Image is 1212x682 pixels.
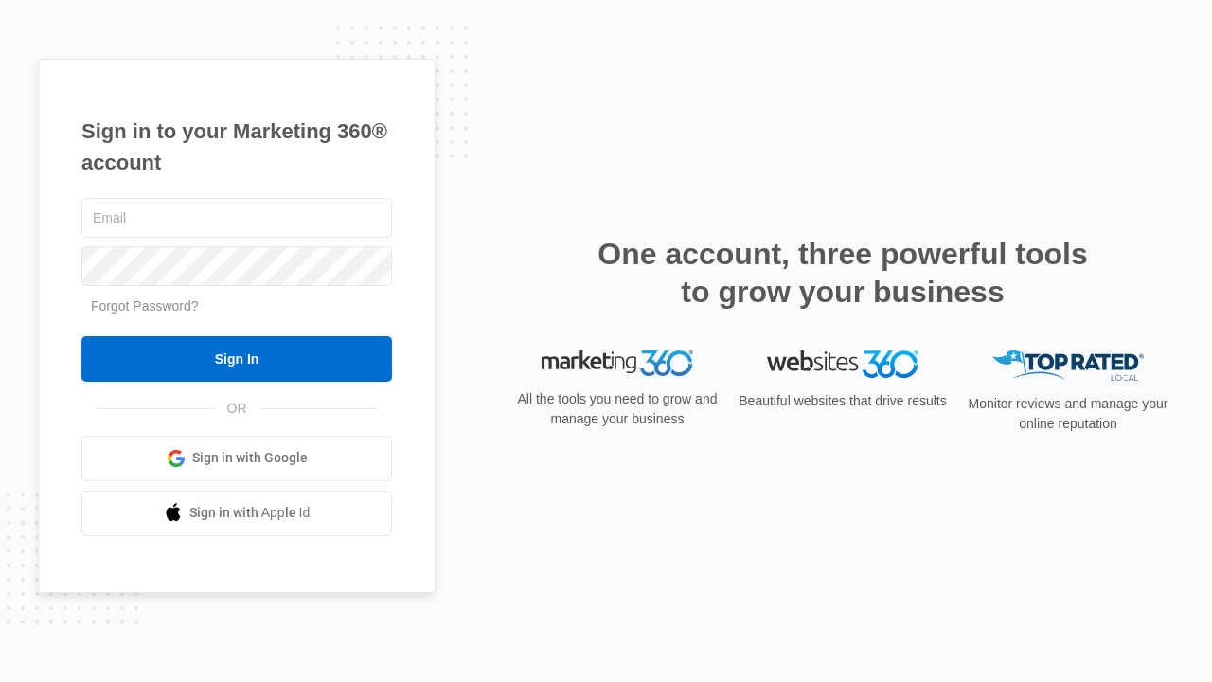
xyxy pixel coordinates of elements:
[192,448,308,468] span: Sign in with Google
[81,116,392,178] h1: Sign in to your Marketing 360® account
[81,436,392,481] a: Sign in with Google
[737,391,949,411] p: Beautiful websites that drive results
[189,503,311,523] span: Sign in with Apple Id
[992,350,1144,382] img: Top Rated Local
[962,394,1174,434] p: Monitor reviews and manage your online reputation
[592,235,1094,311] h2: One account, three powerful tools to grow your business
[214,399,260,419] span: OR
[81,491,392,536] a: Sign in with Apple Id
[767,350,918,378] img: Websites 360
[81,336,392,382] input: Sign In
[542,350,693,377] img: Marketing 360
[81,198,392,238] input: Email
[91,298,199,314] a: Forgot Password?
[511,389,723,429] p: All the tools you need to grow and manage your business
